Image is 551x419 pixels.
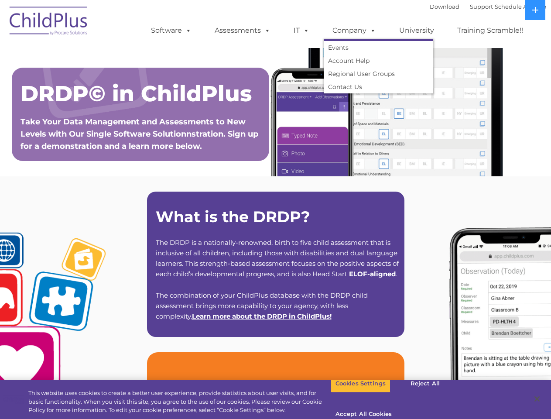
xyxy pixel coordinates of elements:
a: Training Scramble!! [448,22,532,39]
span: Take Your Data Management and Assessments to New Levels with Our Single Software Solutionnstratio... [21,117,258,151]
a: ELOF-aligned [349,270,396,278]
a: Download [430,3,459,10]
a: Assessments [206,22,279,39]
a: Company [324,22,385,39]
a: Learn more about the DRDP in ChildPlus [192,312,330,320]
font: | [430,3,546,10]
span: DRDP© in ChildPlus [21,80,252,107]
span: The combination of your ChildPlus database with the DRDP child assessment brings more capability ... [156,291,368,320]
button: Cookies Settings [331,374,390,393]
div: This website uses cookies to create a better user experience, provide statistics about user visit... [28,389,331,415]
a: Regional User Groups [324,67,433,80]
img: ChildPlus by Procare Solutions [5,0,92,44]
strong: What is the DRDP? [156,207,310,226]
a: Contact Us [324,80,433,93]
a: University [390,22,443,39]
span: The DRDP is a nationally-renowned, birth to five child assessment that is inclusive of all childr... [156,238,399,278]
button: Reject All [398,374,452,393]
button: Close [527,389,547,409]
a: Support [470,3,493,10]
a: Account Help [324,54,433,67]
a: Software [142,22,200,39]
a: Schedule A Demo [495,3,546,10]
span: ! [192,312,332,320]
a: IT [285,22,318,39]
a: Events [324,41,433,54]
